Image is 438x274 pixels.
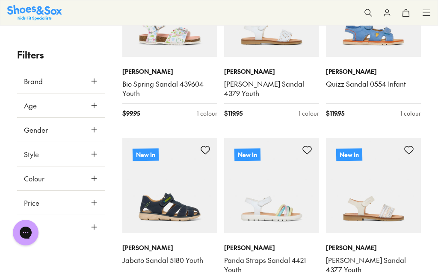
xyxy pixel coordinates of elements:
p: [PERSON_NAME] [122,243,217,252]
p: New In [234,148,260,161]
a: Shoes & Sox [7,5,62,20]
div: 1 colour [299,109,319,118]
span: $ 99.95 [122,109,140,118]
span: Brand [24,76,43,86]
p: [PERSON_NAME] [326,243,421,252]
a: New In [326,138,421,233]
span: Gender [24,125,48,135]
iframe: Gorgias live chat messenger [9,217,43,248]
button: Gender [17,118,105,142]
a: Bio Spring Sandal 439604 Youth [122,79,217,98]
span: Style [24,149,39,159]
span: $ 119.95 [224,109,243,118]
img: SNS_Logo_Responsive.svg [7,5,62,20]
p: Filters [17,48,105,62]
p: New In [133,148,159,161]
button: Style [17,142,105,166]
div: 1 colour [400,109,421,118]
a: Quizz Sandal 0554 Infant [326,79,421,89]
button: Size [17,215,105,239]
button: Colour [17,166,105,190]
span: $ 119.95 [326,109,344,118]
span: Price [24,198,39,208]
div: 1 colour [197,109,217,118]
p: New In [336,148,362,161]
p: [PERSON_NAME] [326,67,421,76]
a: [PERSON_NAME] Sandal 4379 Youth [224,79,319,98]
a: New In [224,138,319,233]
button: Price [17,191,105,215]
button: Age [17,93,105,117]
a: Jabato Sandal 5180 Youth [122,256,217,265]
p: [PERSON_NAME] [224,67,319,76]
a: New In [122,138,217,233]
p: [PERSON_NAME] [122,67,217,76]
span: Colour [24,173,44,184]
span: Age [24,100,37,111]
p: [PERSON_NAME] [224,243,319,252]
button: Brand [17,69,105,93]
